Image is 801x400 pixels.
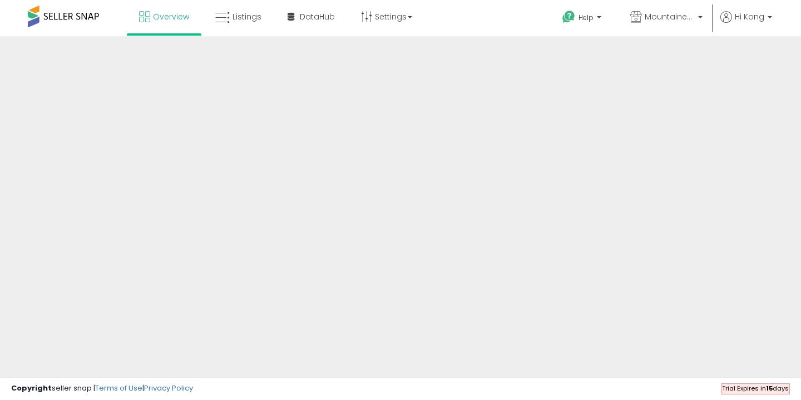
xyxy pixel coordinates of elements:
span: Hi Kong [735,11,764,22]
span: Trial Expires in days [722,384,789,393]
span: DataHub [300,11,335,22]
a: Terms of Use [95,383,142,393]
strong: Copyright [11,383,52,393]
a: Help [553,2,612,36]
span: Overview [153,11,189,22]
a: Privacy Policy [144,383,193,393]
span: MountaineerBrand [645,11,695,22]
a: Hi Kong [720,11,772,36]
div: seller snap | | [11,383,193,394]
b: 15 [766,384,773,393]
i: Get Help [562,10,576,24]
span: Listings [233,11,261,22]
span: Help [578,13,594,22]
